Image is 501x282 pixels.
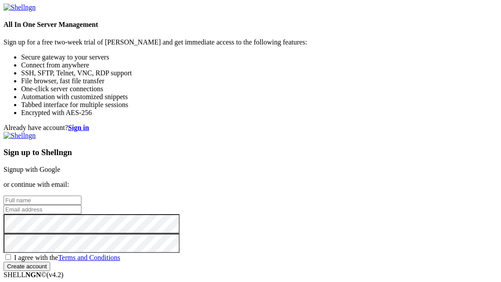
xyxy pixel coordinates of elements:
img: Shellngn [4,4,36,11]
input: Full name [4,196,81,205]
input: Email address [4,205,81,214]
img: Shellngn [4,132,36,140]
li: Secure gateway to your servers [21,53,497,61]
span: I agree with the [14,254,120,261]
h3: Sign up to Shellngn [4,148,497,157]
span: SHELL © [4,271,63,278]
li: SSH, SFTP, Telnet, VNC, RDP support [21,69,497,77]
li: Connect from anywhere [21,61,497,69]
li: Encrypted with AES-256 [21,109,497,117]
a: Signup with Google [4,166,60,173]
div: Already have account? [4,124,497,132]
h4: All In One Server Management [4,21,497,29]
span: 4.2.0 [47,271,64,278]
a: Sign in [68,124,89,131]
p: Sign up for a free two-week trial of [PERSON_NAME] and get immediate access to the following feat... [4,38,497,46]
li: File browser, fast file transfer [21,77,497,85]
p: or continue with email: [4,181,497,189]
li: Automation with customized snippets [21,93,497,101]
input: Create account [4,262,50,271]
a: Terms and Conditions [58,254,120,261]
b: NGN [26,271,41,278]
li: Tabbed interface for multiple sessions [21,101,497,109]
li: One-click server connections [21,85,497,93]
input: I agree with theTerms and Conditions [5,254,11,260]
